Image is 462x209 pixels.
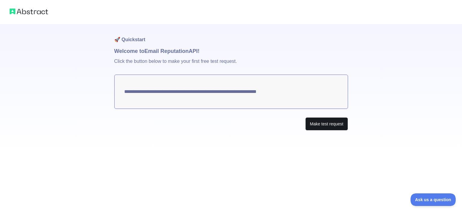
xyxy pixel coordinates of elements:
img: Abstract logo [10,7,48,16]
button: Make test request [305,117,348,131]
p: Click the button below to make your first free test request. [114,55,348,75]
iframe: Toggle Customer Support [411,193,456,206]
h1: Welcome to Email Reputation API! [114,47,348,55]
h1: 🚀 Quickstart [114,24,348,47]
